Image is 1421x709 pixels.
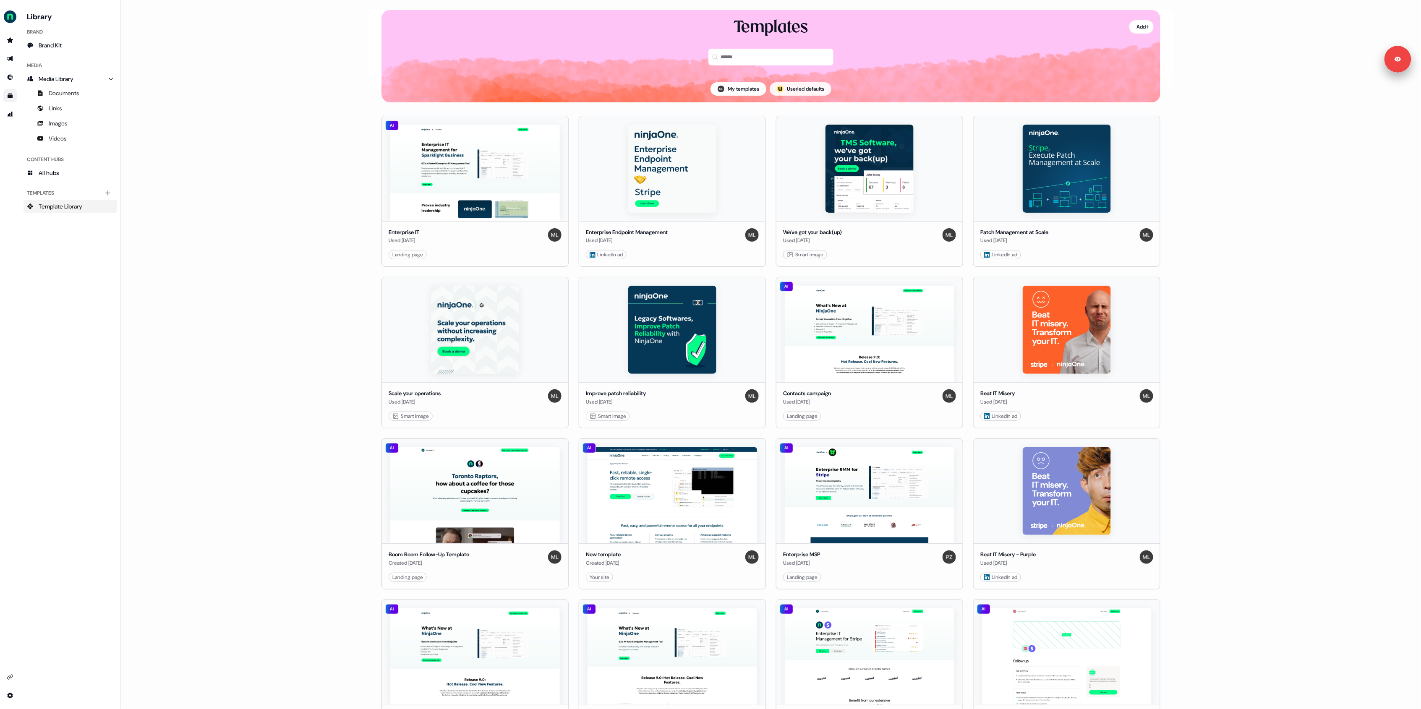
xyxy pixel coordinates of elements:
[586,389,646,398] div: Improve patch reliability
[24,132,117,145] a: Videos
[745,228,759,242] img: Megan
[785,286,954,382] img: Contacts campaign
[776,116,963,267] button: We've got your back(up)We've got your back(up)Used [DATE]Megan Smart image
[588,608,757,705] img: Operation NIAT
[39,75,73,83] span: Media Library
[1140,550,1153,564] img: Megan
[980,550,1036,559] div: Beat IT Misery - Purple
[973,116,1160,267] button: Patch Management at ScalePatch Management at ScaleUsed [DATE]Megan LinkedIn ad
[385,604,399,614] div: AI
[49,119,68,128] span: Images
[780,443,793,453] div: AI
[980,228,1048,237] div: Patch Management at Scale
[579,277,766,428] button: Improve patch reliabilityImprove patch reliabilityUsed [DATE]Megan Smart image
[381,438,569,589] button: Boom Boom Follow-Up TemplateAIBoom Boom Follow-Up TemplateCreated [DATE]MeganLanding page
[583,443,596,453] div: AI
[3,89,17,102] a: Go to templates
[787,250,823,259] div: Smart image
[24,25,117,39] div: Brand
[431,286,519,374] img: Scale your operations
[389,398,441,406] div: Used [DATE]
[392,412,429,420] div: Smart image
[24,59,117,72] div: Media
[586,398,646,406] div: Used [DATE]
[24,72,117,86] a: Media Library
[982,608,1152,705] img: New template Copy
[980,236,1048,245] div: Used [DATE]
[3,52,17,65] a: Go to outbound experience
[389,389,441,398] div: Scale your operations
[588,447,757,544] img: New template
[777,86,784,92] img: userled logo
[785,608,954,705] img: Enterprise IT Management - 1-1
[3,689,17,702] a: Go to integrations
[745,389,759,403] img: Megan
[1023,125,1111,213] img: Patch Management at Scale
[24,200,117,213] a: Template Library
[3,70,17,84] a: Go to Inbound
[586,550,621,559] div: New template
[24,166,117,180] a: All hubs
[776,438,963,589] button: Enterprise MSPAIEnterprise MSPUsed [DATE]PetraLanding page
[579,116,766,267] button: Enterprise Endpoint ManagementEnterprise Endpoint ManagementUsed [DATE]Megan LinkedIn ad
[718,86,724,92] img: Megan
[24,186,117,200] div: Templates
[787,412,818,420] div: Landing page
[39,41,62,50] span: Brand Kit
[24,102,117,115] a: Links
[586,236,668,245] div: Used [DATE]
[24,86,117,100] a: Documents
[973,277,1160,428] button: Beat IT MiseryBeat IT MiseryUsed [DATE]Megan LinkedIn ad
[1023,286,1111,374] img: Beat IT Misery
[590,573,609,581] div: Your site
[628,286,716,374] img: Improve patch reliability
[24,10,117,22] h3: Library
[1140,389,1153,403] img: Megan
[579,438,766,589] button: New templateAINew templateCreated [DATE]MeganYour site
[389,559,469,567] div: Created [DATE]
[980,559,1036,567] div: Used [DATE]
[1140,228,1153,242] img: Megan
[548,228,562,242] img: Megan
[783,236,842,245] div: Used [DATE]
[389,236,419,245] div: Used [DATE]
[390,125,560,221] img: Enterprise IT
[586,559,621,567] div: Created [DATE]
[783,228,842,237] div: We've got your back(up)
[977,604,990,614] div: AI
[770,82,831,96] button: userled logo;Userled defaults
[385,120,399,130] div: AI
[973,438,1160,589] button: Beat IT Misery - PurpleBeat IT Misery - PurpleUsed [DATE]Megan LinkedIn ad
[710,82,766,96] button: My templates
[583,604,596,614] div: AI
[3,34,17,47] a: Go to prospects
[586,228,668,237] div: Enterprise Endpoint Management
[548,550,562,564] img: Megan
[783,559,820,567] div: Used [DATE]
[381,116,569,267] button: Enterprise ITAIEnterprise ITUsed [DATE]MeganLanding page
[389,550,469,559] div: Boom Boom Follow-Up Template
[24,153,117,166] div: Content Hubs
[777,86,784,92] div: ;
[39,202,82,211] span: Template Library
[49,134,67,143] span: Videos
[392,250,423,259] div: Landing page
[984,250,1017,259] div: LinkedIn ad
[385,443,399,453] div: AI
[785,447,954,544] img: Enterprise MSP
[49,89,79,97] span: Documents
[943,228,956,242] img: Megan
[390,608,560,705] img: Operation NIAT - Brett
[628,125,716,213] img: Enterprise Endpoint Management
[980,389,1015,398] div: Beat IT Misery
[776,277,963,428] button: Contacts campaignAIContacts campaignUsed [DATE]MeganLanding page
[943,389,956,403] img: Megan
[3,670,17,684] a: Go to integrations
[548,389,562,403] img: Megan
[3,107,17,121] a: Go to attribution
[392,573,423,581] div: Landing page
[389,228,419,237] div: Enterprise IT
[825,125,914,213] img: We've got your back(up)
[783,389,831,398] div: Contacts campaign
[734,17,808,39] div: Templates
